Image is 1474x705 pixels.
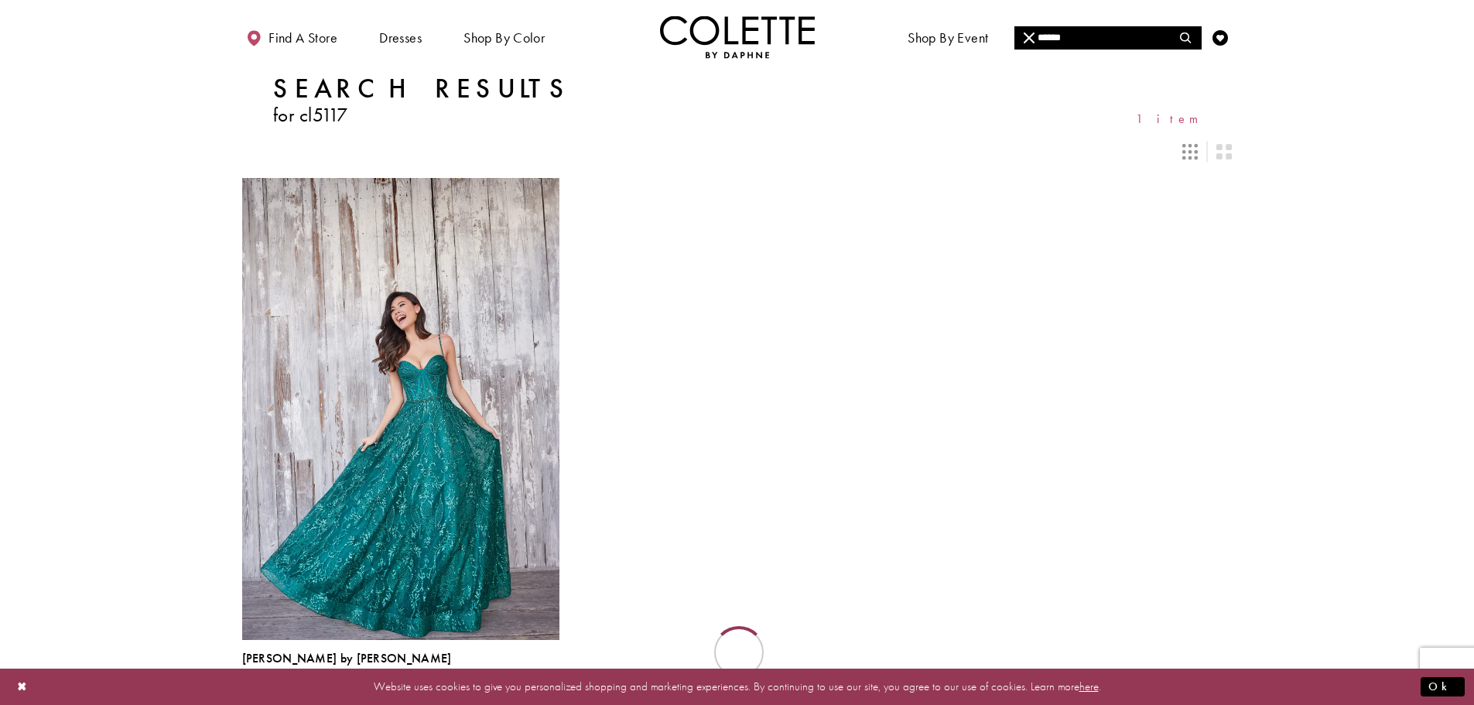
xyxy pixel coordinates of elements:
span: Shop by color [463,30,545,46]
span: Dresses [379,30,422,46]
button: Close Dialog [9,673,36,700]
div: Layout Controls [233,135,1242,169]
span: Shop By Event [904,15,992,58]
span: [PERSON_NAME] by [PERSON_NAME] [242,650,452,666]
div: Product List [242,178,1233,702]
span: Switch layout to 3 columns [1182,144,1198,159]
span: Shop by color [460,15,549,58]
a: Visit Home Page [660,15,815,58]
h3: for cl5117 [273,104,571,125]
img: Colette by Daphne [660,15,815,58]
a: Check Wishlist [1209,15,1232,58]
span: Dresses [375,15,426,58]
a: Meet the designer [1027,15,1141,58]
button: Submit Search [1171,26,1201,50]
button: Close Search [1014,26,1045,50]
a: Visit Colette by Daphne Style No. CL5117 Page [242,178,559,639]
a: Find a store [242,15,341,58]
button: Submit Dialog [1421,677,1465,696]
span: 1 item [1136,112,1202,125]
h1: Search Results [273,74,571,104]
input: Search [1014,26,1201,50]
span: Shop By Event [908,30,988,46]
a: here [1079,679,1099,694]
a: Toggle search [1175,15,1198,58]
p: Website uses cookies to give you personalized shopping and marketing experiences. By continuing t... [111,676,1363,697]
span: Find a store [268,30,337,46]
div: Search form [1014,26,1202,50]
span: Switch layout to 2 columns [1216,144,1232,159]
div: Colette by Daphne Style No. CL5117 [242,652,452,684]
